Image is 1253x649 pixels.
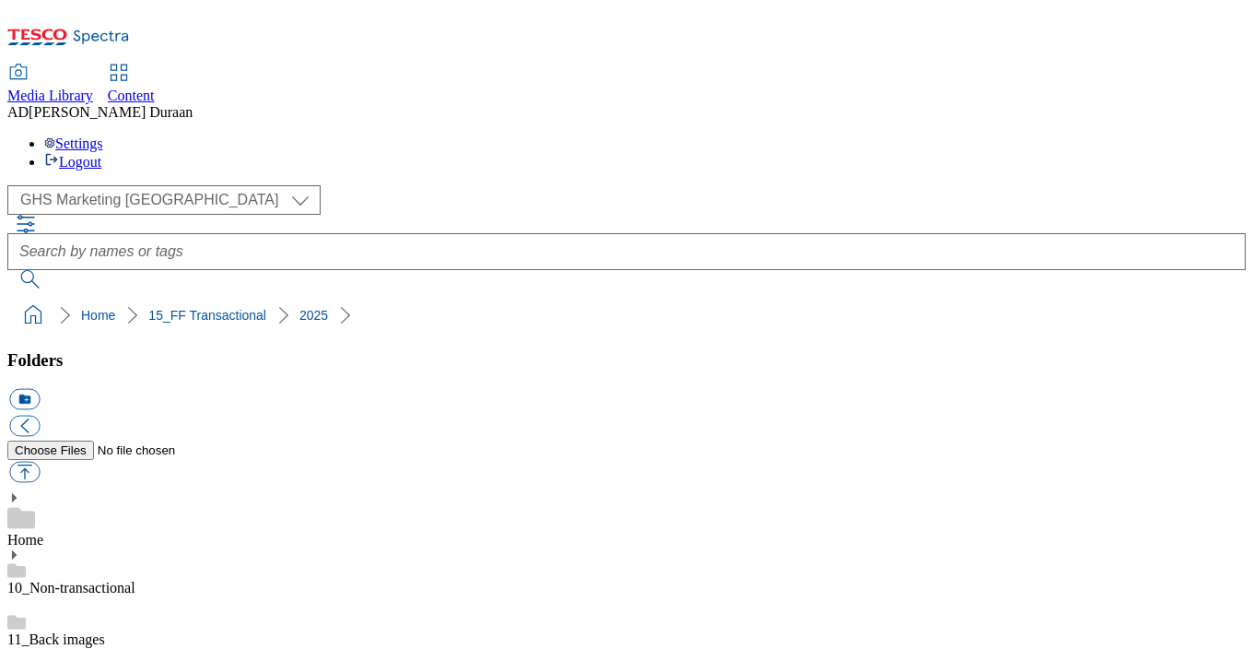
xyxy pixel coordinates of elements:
[18,301,48,330] a: home
[7,298,1246,333] nav: breadcrumb
[108,65,155,104] a: Content
[108,88,155,103] span: Content
[44,154,101,170] a: Logout
[44,136,103,151] a: Settings
[7,350,1246,371] h3: Folders
[7,88,93,103] span: Media Library
[7,104,29,120] span: AD
[7,532,43,548] a: Home
[29,104,193,120] span: [PERSON_NAME] Duraan
[7,65,93,104] a: Media Library
[7,631,105,647] a: 11_Back images
[299,308,328,323] a: 2025
[148,308,266,323] a: 15_FF Transactional
[7,580,135,596] a: 10_Non-transactional
[81,308,115,323] a: Home
[7,233,1246,270] input: Search by names or tags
